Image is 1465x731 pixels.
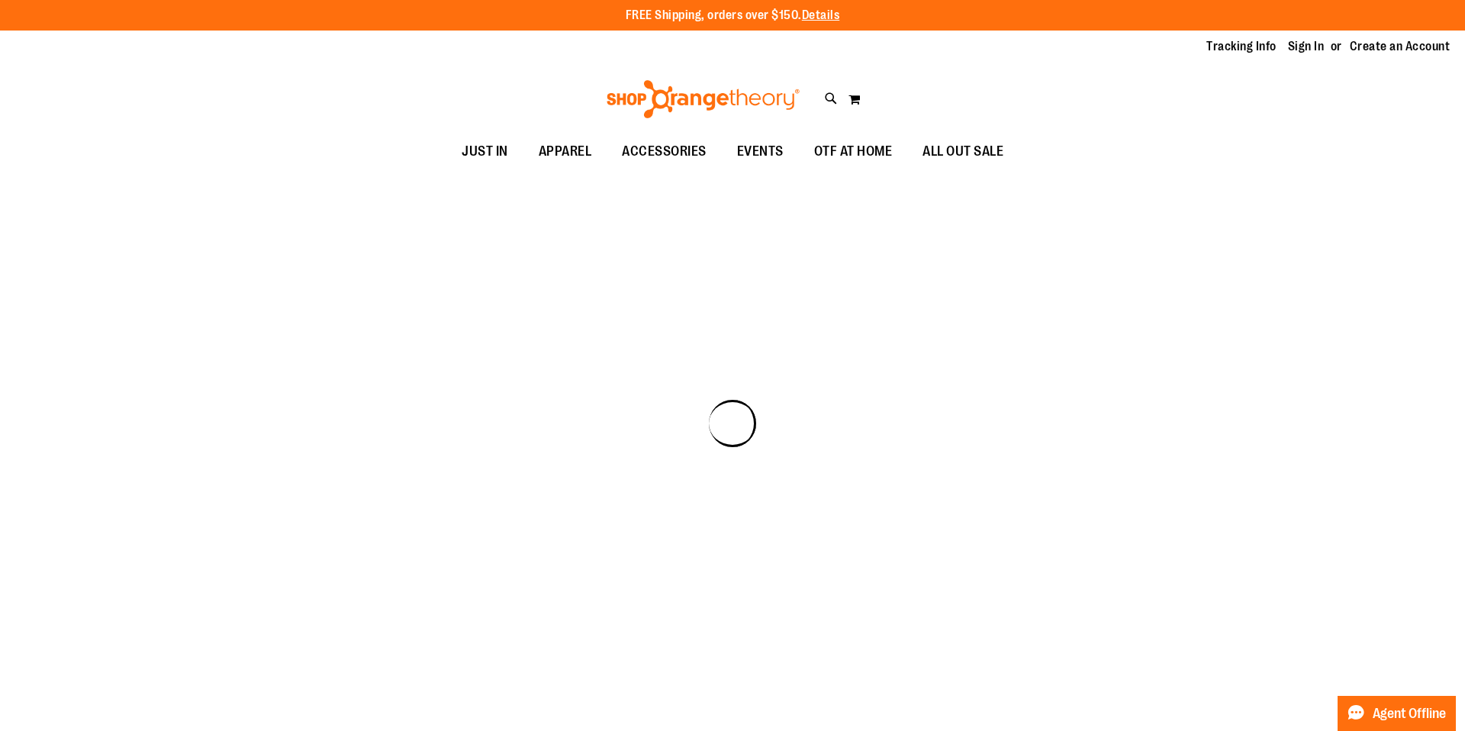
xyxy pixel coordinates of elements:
[907,134,1019,169] a: ALL OUT SALE
[1206,38,1277,55] a: Tracking Info
[626,7,840,24] p: FREE Shipping, orders over $150.
[622,134,707,169] span: ACCESSORIES
[1288,38,1325,55] a: Sign In
[523,134,607,169] a: APPAREL
[799,134,908,169] a: OTF AT HOME
[1338,696,1456,731] button: Agent Offline
[1373,707,1446,721] span: Agent Offline
[1350,38,1451,55] a: Create an Account
[737,134,784,169] span: EVENTS
[604,80,802,118] img: Shop Orangetheory
[814,134,893,169] span: OTF AT HOME
[607,134,722,169] a: ACCESSORIES
[802,8,840,22] a: Details
[539,134,592,169] span: APPAREL
[446,134,523,169] a: JUST IN
[922,134,1003,169] span: ALL OUT SALE
[462,134,508,169] span: JUST IN
[722,134,799,169] a: EVENTS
